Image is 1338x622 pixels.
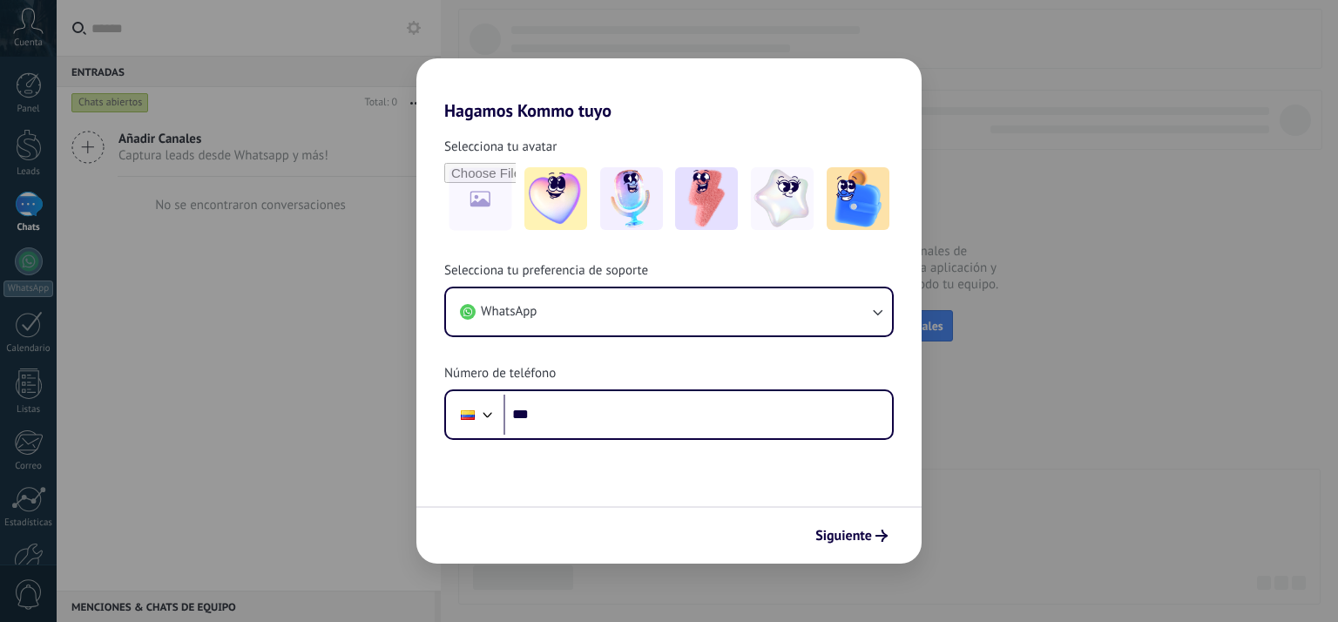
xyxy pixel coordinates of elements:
[815,530,872,542] span: Siguiente
[444,262,648,280] span: Selecciona tu preferencia de soporte
[675,167,738,230] img: -3.jpeg
[808,521,895,551] button: Siguiente
[751,167,814,230] img: -4.jpeg
[827,167,889,230] img: -5.jpeg
[451,396,484,433] div: Colombia: + 57
[481,303,537,321] span: WhatsApp
[416,58,922,121] h2: Hagamos Kommo tuyo
[444,365,556,382] span: Número de teléfono
[444,139,557,156] span: Selecciona tu avatar
[524,167,587,230] img: -1.jpeg
[600,167,663,230] img: -2.jpeg
[446,288,892,335] button: WhatsApp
